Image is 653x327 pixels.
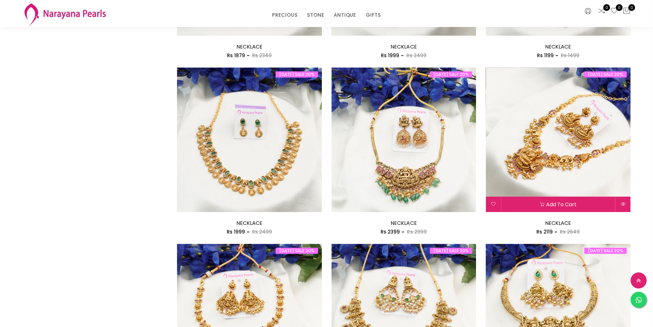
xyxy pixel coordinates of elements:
span: 0 [616,4,622,11]
button: Add to wishlist [486,197,501,212]
a: STONE [307,10,324,20]
span: 0 [628,4,635,11]
span: Rs 2119 [536,228,553,235]
button: 0 [623,7,631,15]
span: Rs 1499 [561,52,579,59]
span: Rs 1879 [227,52,245,59]
span: Rs 2499 [406,52,426,59]
button: Add to cart [501,197,615,212]
a: NECKLACE [391,43,417,50]
span: Rs 1199 [537,52,554,59]
span: [DATE] SALE 20% [276,248,318,254]
a: PRECIOUS [272,10,297,20]
span: [DATE] SALE 20% [430,71,472,77]
span: Rs 1999 [227,228,245,235]
span: Rs 2999 [407,228,427,235]
span: [DATE] SALE 20% [276,71,318,77]
span: [DATE] SALE 20% [584,71,627,77]
a: NECKLACE [236,43,262,50]
a: NECKLACE [545,43,571,50]
span: Rs 2499 [252,228,272,235]
span: [DATE] SALE 20% [584,248,627,254]
span: 0 [603,4,610,11]
a: ANTIQUE [334,10,356,20]
a: NECKLACE [236,219,262,227]
a: GIFTS [366,10,381,20]
span: Rs 2649 [560,228,580,235]
a: 0 [598,7,605,15]
button: Quick View [615,197,631,212]
span: Rs 1999 [381,52,399,59]
span: [DATE] SALE 20% [430,248,472,254]
span: Rs 2349 [252,52,272,59]
a: NECKLACE [391,219,417,227]
a: 0 [610,7,618,15]
a: NECKLACE [545,219,571,227]
span: Rs 2399 [381,228,400,235]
